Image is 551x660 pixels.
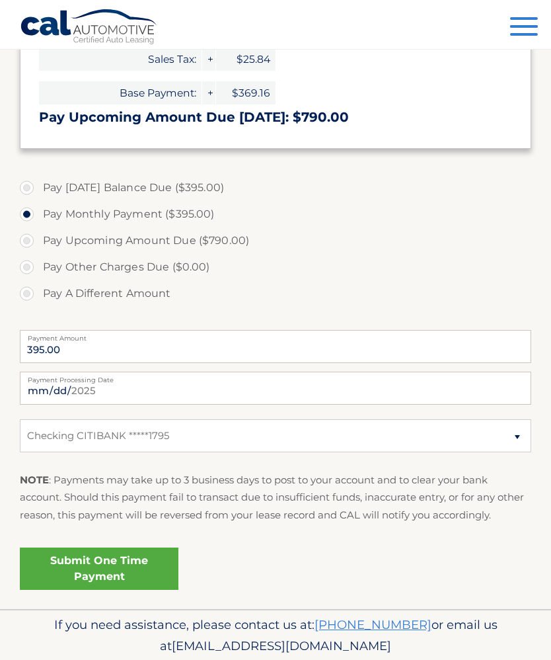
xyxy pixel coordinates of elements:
[202,81,215,104] span: +
[172,638,391,653] span: [EMAIL_ADDRESS][DOMAIN_NAME]
[510,17,538,39] button: Menu
[20,201,531,227] label: Pay Monthly Payment ($395.00)
[39,48,202,71] span: Sales Tax:
[216,48,275,71] span: $25.84
[20,9,159,47] a: Cal Automotive
[20,372,531,382] label: Payment Processing Date
[20,254,531,280] label: Pay Other Charges Due ($0.00)
[20,614,531,657] p: If you need assistance, please contact us at: or email us at
[39,81,202,104] span: Base Payment:
[20,330,531,363] input: Payment Amount
[20,330,531,341] label: Payment Amount
[20,175,531,201] label: Pay [DATE] Balance Due ($395.00)
[20,372,531,405] input: Payment Date
[39,109,512,126] h3: Pay Upcoming Amount Due [DATE]: $790.00
[216,81,275,104] span: $369.16
[20,548,178,590] a: Submit One Time Payment
[20,472,531,524] p: : Payments may take up to 3 business days to post to your account and to clear your bank account....
[314,617,431,632] a: [PHONE_NUMBER]
[20,474,49,486] strong: NOTE
[20,227,531,254] label: Pay Upcoming Amount Due ($790.00)
[20,280,531,307] label: Pay A Different Amount
[202,48,215,71] span: +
